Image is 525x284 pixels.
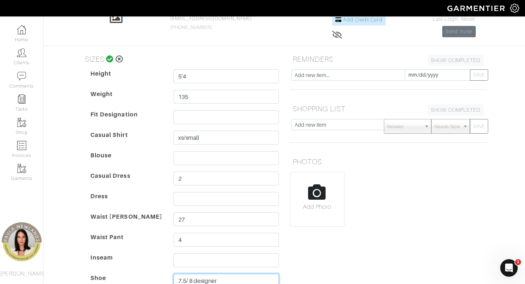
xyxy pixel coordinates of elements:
[17,95,26,104] img: reminder-icon-8004d30b9f0a5d33ae49ab947aed9ed385cf756f9e5892f1edd6e32f2345188e.png
[428,55,484,66] a: SHOW COMPLETED
[343,17,382,23] span: Add Credit Card
[85,172,168,192] dt: Casual Dress
[444,2,510,15] img: garmentier-logo-header-white-b43fb05a5012e4ada735d5af1a66efaba907eab6374d6393d1fbf88cb4ef424d.png
[515,259,521,265] span: 1
[500,259,518,277] iframe: Intercom live chat
[510,4,519,13] img: gear-icon-white-bd11855cb880d31180b6d7d6211b90ccbf57a29d726f0c71d8c61bd08dd39cc2.png
[85,110,168,131] dt: Fit Designation
[85,253,168,274] dt: Inseam
[170,16,252,21] a: [EMAIL_ADDRESS][DOMAIN_NAME]
[470,119,488,134] button: SAVE
[85,212,168,233] dt: Waist [PERSON_NAME]
[17,164,26,173] img: garments-icon-b7da505a4dc4fd61783c78ac3ca0ef83fa9d6f193b1c9dc38574b1d14d53ca28.png
[290,52,487,66] h5: REMINDERS
[17,72,26,81] img: comment-icon-a0a6a9ef722e966f86d9cbdc48e553b5cf19dbc54f86b18d962a5391bc8f6eb6.png
[290,154,487,169] h5: PHOTOS
[85,192,168,212] dt: Dress
[419,15,476,23] div: Last Login: Never
[85,90,168,110] dt: Weight
[17,25,26,34] img: dashboard-icon-dbcd8f5a0b271acd01030246c82b418ddd0df26cd7fceb0bd07c9910d44c42f6.png
[290,101,487,116] h5: SHOPPING LIST
[17,48,26,57] img: clients-icon-6bae9207a08558b7cb47a8932f037763ab4055f8c8b6bfacd5dc20c3e0201464.png
[387,119,421,134] span: Retailer
[291,69,405,81] input: Add new item...
[85,233,168,253] dt: Waist Pant
[428,104,484,116] a: SHOW COMPLETED
[85,131,168,151] dt: Casual Shirt
[442,26,476,37] a: Send Invite
[291,119,384,130] input: Add new item
[85,151,168,172] dt: Blouse
[470,69,488,81] button: SAVE
[82,52,279,66] h5: SIZES
[332,14,386,26] a: Add Credit Card
[17,141,26,150] img: orders-icon-0abe47150d42831381b5fb84f609e132dff9fe21cb692f30cb5eec754e2cba89.png
[435,119,460,134] span: Needs Now
[85,69,168,90] dt: Height
[17,118,26,127] img: garments-icon-b7da505a4dc4fd61783c78ac3ca0ef83fa9d6f193b1c9dc38574b1d14d53ca28.png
